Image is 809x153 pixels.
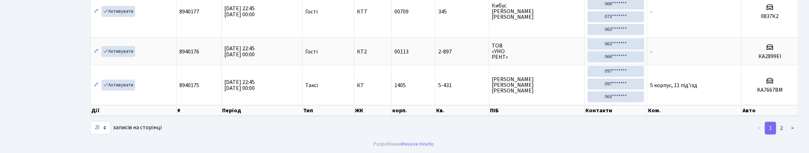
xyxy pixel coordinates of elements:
th: Контакти [585,105,647,116]
span: 2-897 [438,49,486,55]
th: Період [221,105,302,116]
th: Дії [91,105,177,116]
span: 8940175 [179,81,199,89]
th: ПІБ [489,105,585,116]
span: 00113 [394,48,409,56]
h5: 0837К2 [745,13,795,20]
span: Гості [305,9,318,15]
span: ТОВ «УНО РЕНТ» [492,43,582,60]
a: 1 [765,122,776,135]
span: Гості [305,49,318,55]
label: записів на сторінці [90,121,162,135]
span: 00709 [394,8,409,16]
a: > [787,122,798,135]
a: 2 [776,122,787,135]
span: 8940177 [179,8,199,16]
a: Активувати [102,80,135,91]
th: ЖК [354,105,392,116]
span: КТ [357,83,388,88]
th: Ком. [647,105,742,116]
span: [PERSON_NAME] [PERSON_NAME] [PERSON_NAME] [492,76,582,93]
span: 5-431 [438,83,486,88]
a: Активувати [102,46,135,57]
span: 5 корпус, 11 під'їзд [650,81,697,89]
span: [DATE] 22:45 [DATE] 00:00 [225,45,255,58]
a: Massive Kinetic [401,140,434,148]
span: КТ2 [357,49,388,55]
span: - [650,48,652,56]
span: Кибус [PERSON_NAME] [PERSON_NAME] [492,3,582,20]
span: Таксі [305,83,318,88]
h5: KA7667BM [745,87,795,93]
span: - [650,8,652,16]
span: [DATE] 22:45 [DATE] 00:00 [225,78,255,92]
th: Кв. [435,105,489,116]
th: Авто [742,105,798,116]
span: 1405 [394,81,406,89]
th: Тип [302,105,354,116]
a: Активувати [102,6,135,17]
span: [DATE] 22:45 [DATE] 00:00 [225,5,255,18]
span: 8940176 [179,48,199,56]
th: # [177,105,222,116]
span: КТ7 [357,9,388,15]
th: корп. [392,105,435,116]
div: Розроблено . [374,140,435,148]
span: 345 [438,9,486,15]
select: записів на сторінці [90,121,111,135]
h5: КА2899ЕІ [745,53,795,60]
